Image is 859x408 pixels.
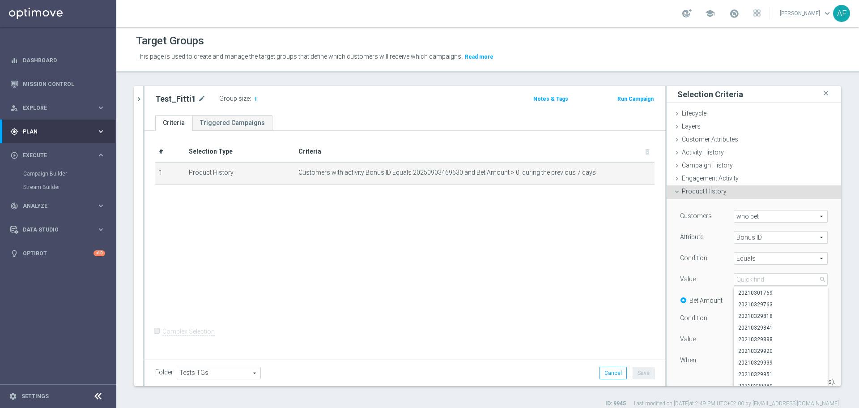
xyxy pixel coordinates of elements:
[779,7,833,20] a: [PERSON_NAME]keyboard_arrow_down
[97,127,105,136] i: keyboard_arrow_right
[689,296,723,305] label: Bet Amount
[10,128,106,135] button: gps_fixed Plan keyboard_arrow_right
[617,94,655,104] button: Run Campaign
[680,356,696,364] label: When
[682,175,739,182] span: Engagement Activity
[821,87,830,99] i: close
[10,104,106,112] button: person_search Explore keyboard_arrow_right
[10,202,106,210] button: track_changes Analyze keyboard_arrow_right
[219,95,250,103] label: Group size
[734,273,828,286] input: Quick find
[94,250,105,256] div: +10
[192,115,272,131] a: Triggered Campaigns
[738,336,823,343] span: 20210329888
[682,162,733,169] span: Campaign History
[23,129,97,134] span: Plan
[23,203,97,209] span: Analyze
[600,367,627,379] button: Cancel
[97,225,105,234] i: keyboard_arrow_right
[23,180,115,194] div: Stream Builder
[136,53,463,60] span: This page is used to create and manage the target groups that define which customers will receive...
[677,89,743,99] h3: Selection Criteria
[134,86,143,112] button: chevron_right
[680,212,712,220] label: Customers
[97,151,105,159] i: keyboard_arrow_right
[298,169,596,176] span: Customers with activity Bonus ID Equals 20250903469630 and Bet Amount > 0, during the previous 7 ...
[10,152,106,159] button: play_circle_outline Execute keyboard_arrow_right
[682,136,738,143] span: Customer Attributes
[532,94,569,104] button: Notes & Tags
[10,249,18,258] i: lightbulb
[633,367,655,379] button: Save
[136,34,204,47] h1: Target Groups
[250,95,251,103] label: :
[23,227,97,232] span: Data Studio
[10,226,97,234] div: Data Studio
[10,202,18,210] i: track_changes
[10,151,97,159] div: Execute
[10,57,106,64] button: equalizer Dashboard
[10,104,97,112] div: Explore
[738,313,823,320] span: 20210329818
[155,162,185,185] td: 1
[682,110,706,117] span: Lifecycle
[10,151,18,159] i: play_circle_outline
[23,170,93,177] a: Campaign Builder
[298,148,321,155] span: Criteria
[185,142,295,162] th: Selection Type
[23,105,97,111] span: Explore
[97,202,105,210] i: keyboard_arrow_right
[634,400,839,408] label: Last modified on [DATE] at 2:49 PM UTC+02:00 by [EMAIL_ADDRESS][DOMAIN_NAME]
[155,142,185,162] th: #
[97,103,105,112] i: keyboard_arrow_right
[682,149,724,156] span: Activity History
[10,81,106,88] button: Mission Control
[9,392,17,400] i: settings
[10,56,18,64] i: equalizer
[10,128,97,136] div: Plan
[23,241,94,265] a: Optibot
[135,95,143,103] i: chevron_right
[738,289,823,296] span: 20210301769
[738,382,823,390] span: 20210329980
[682,188,727,195] span: Product History
[738,301,823,308] span: 20210329763
[738,324,823,331] span: 20210329841
[10,72,105,96] div: Mission Control
[10,128,18,136] i: gps_fixed
[605,400,626,408] label: ID: 9945
[10,250,106,257] button: lightbulb Optibot +10
[155,369,173,376] label: Folder
[680,275,696,283] label: Value
[23,184,93,191] a: Stream Builder
[738,348,823,355] span: 20210329920
[680,335,696,343] label: Value
[10,226,106,233] button: Data Studio keyboard_arrow_right
[10,48,105,72] div: Dashboard
[738,359,823,366] span: 20210329939
[738,371,823,378] span: 20210329951
[822,9,832,18] span: keyboard_arrow_down
[682,123,701,130] span: Layers
[10,202,97,210] div: Analyze
[833,5,850,22] div: AF
[680,314,707,322] label: Condition
[162,327,215,336] label: Complex Selection
[23,153,97,158] span: Execute
[23,72,105,96] a: Mission Control
[155,94,196,104] h2: Test_Fitti1
[198,94,206,104] i: mode_edit
[10,104,18,112] i: person_search
[464,52,494,62] button: Read more
[253,96,258,104] span: 1
[680,233,703,241] label: Attribute
[21,394,49,399] a: Settings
